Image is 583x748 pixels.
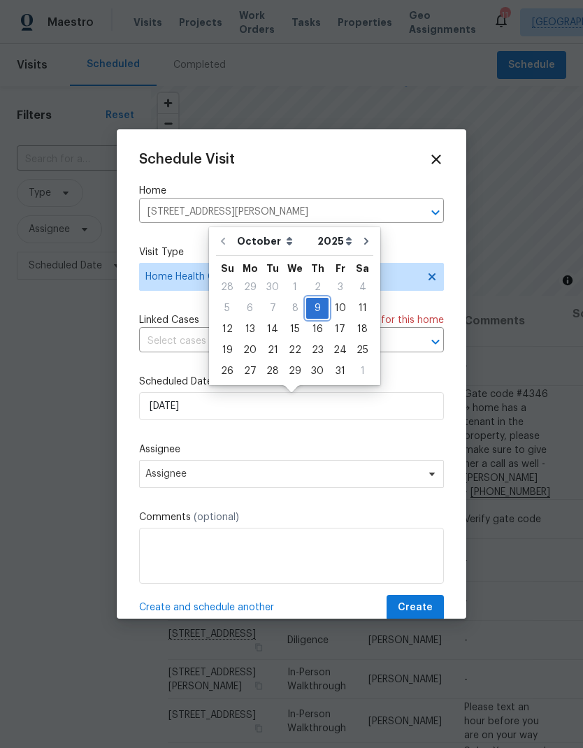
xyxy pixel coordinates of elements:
[306,340,329,360] div: 23
[352,319,373,339] div: 18
[216,340,238,361] div: Sun Oct 19 2025
[352,340,373,361] div: Sat Oct 25 2025
[284,298,306,319] div: Wed Oct 08 2025
[261,361,284,382] div: Tue Oct 28 2025
[284,277,306,298] div: Wed Oct 01 2025
[429,152,444,167] span: Close
[329,299,352,318] div: 10
[261,319,284,339] div: 14
[266,264,279,273] abbr: Tuesday
[306,277,329,298] div: Thu Oct 02 2025
[261,299,284,318] div: 7
[261,277,284,298] div: Tue Sep 30 2025
[139,245,444,259] label: Visit Type
[306,298,329,319] div: Thu Oct 09 2025
[387,595,444,621] button: Create
[238,340,261,361] div: Mon Oct 20 2025
[398,599,433,617] span: Create
[352,361,373,382] div: Sat Nov 01 2025
[221,264,234,273] abbr: Sunday
[139,152,235,166] span: Schedule Visit
[139,375,444,389] label: Scheduled Date
[314,231,356,252] select: Year
[233,231,314,252] select: Month
[352,298,373,319] div: Sat Oct 11 2025
[216,319,238,340] div: Sun Oct 12 2025
[284,319,306,340] div: Wed Oct 15 2025
[311,264,324,273] abbr: Thursday
[216,319,238,339] div: 12
[243,264,258,273] abbr: Monday
[284,361,306,382] div: Wed Oct 29 2025
[336,264,345,273] abbr: Friday
[356,264,369,273] abbr: Saturday
[139,443,444,456] label: Assignee
[306,361,329,382] div: Thu Oct 30 2025
[216,277,238,298] div: Sun Sep 28 2025
[216,299,238,318] div: 5
[194,512,239,522] span: (optional)
[284,340,306,361] div: Wed Oct 22 2025
[238,298,261,319] div: Mon Oct 06 2025
[329,361,352,381] div: 31
[238,319,261,340] div: Mon Oct 13 2025
[261,361,284,381] div: 28
[238,340,261,360] div: 20
[139,184,444,198] label: Home
[329,298,352,319] div: Fri Oct 10 2025
[352,299,373,318] div: 11
[306,278,329,297] div: 2
[426,332,445,352] button: Open
[329,361,352,382] div: Fri Oct 31 2025
[238,277,261,298] div: Mon Sep 29 2025
[216,298,238,319] div: Sun Oct 05 2025
[306,361,329,381] div: 30
[352,340,373,360] div: 25
[306,340,329,361] div: Thu Oct 23 2025
[306,319,329,339] div: 16
[284,319,306,339] div: 15
[238,361,261,381] div: 27
[261,340,284,360] div: 21
[261,319,284,340] div: Tue Oct 14 2025
[352,361,373,381] div: 1
[216,278,238,297] div: 28
[216,361,238,382] div: Sun Oct 26 2025
[426,203,445,222] button: Open
[238,361,261,382] div: Mon Oct 27 2025
[139,331,405,352] input: Select cases
[352,319,373,340] div: Sat Oct 18 2025
[329,340,352,361] div: Fri Oct 24 2025
[284,278,306,297] div: 1
[238,278,261,297] div: 29
[352,278,373,297] div: 4
[356,227,377,255] button: Go to next month
[238,319,261,339] div: 13
[139,201,405,223] input: Enter in an address
[306,299,329,318] div: 9
[284,340,306,360] div: 22
[261,278,284,297] div: 30
[329,319,352,340] div: Fri Oct 17 2025
[238,299,261,318] div: 6
[329,340,352,360] div: 24
[306,319,329,340] div: Thu Oct 16 2025
[329,319,352,339] div: 17
[261,298,284,319] div: Tue Oct 07 2025
[329,278,352,297] div: 3
[213,227,233,255] button: Go to previous month
[216,361,238,381] div: 26
[284,299,306,318] div: 8
[329,277,352,298] div: Fri Oct 03 2025
[261,340,284,361] div: Tue Oct 21 2025
[287,264,303,273] abbr: Wednesday
[284,361,306,381] div: 29
[145,468,419,480] span: Assignee
[145,270,417,284] span: Home Health Checkup
[139,392,444,420] input: M/D/YYYY
[352,277,373,298] div: Sat Oct 04 2025
[139,600,274,614] span: Create and schedule another
[216,340,238,360] div: 19
[139,510,444,524] label: Comments
[139,313,199,327] span: Linked Cases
